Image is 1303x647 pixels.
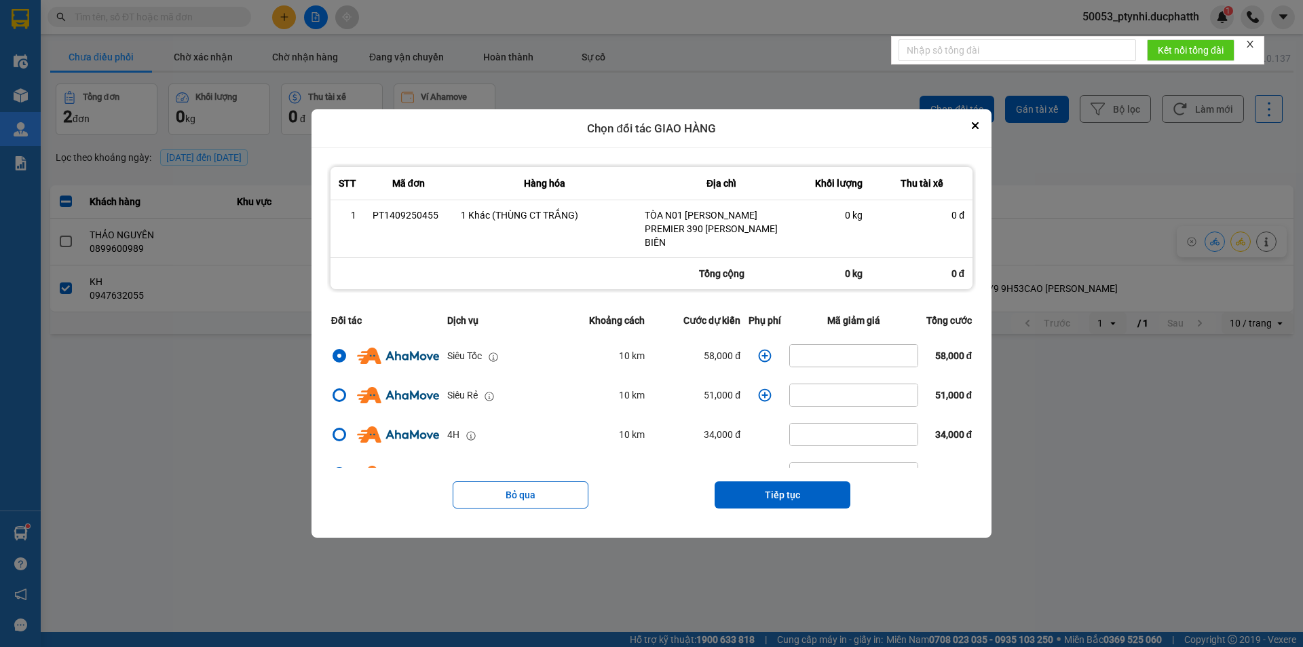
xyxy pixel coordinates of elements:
th: Đối tác [327,305,443,336]
div: 1 [339,208,356,222]
div: TÒA N01 [PERSON_NAME] PREMIER 390 [PERSON_NAME] BIÊN [645,208,798,249]
td: 60,000 đ [649,454,744,494]
img: Ahamove [357,387,439,403]
img: Ahamove [357,426,439,443]
div: PT1409250455 [373,208,445,222]
div: 1 Khác (THÙNG CT TRẮNG) [461,208,628,222]
th: Dịch vụ [443,305,554,336]
button: Bỏ qua [453,481,588,509]
div: 4H [447,427,459,442]
div: dialog [311,109,992,538]
th: Mã giảm giá [785,305,922,336]
th: Phụ phí [744,305,785,336]
th: Tổng cước [922,305,976,336]
span: 51,000 đ [935,390,972,401]
div: Chọn đối tác GIAO HÀNG [311,109,992,149]
button: Close [967,117,983,134]
div: 0 đ [871,258,972,289]
div: Mã đơn [373,175,445,191]
td: 34,000 đ [649,415,744,454]
td: 58,000 đ [649,336,744,375]
td: 10 km [554,336,649,375]
div: 0 đ [879,208,964,222]
div: Khối lượng [814,175,863,191]
span: 58,000 đ [935,350,972,361]
div: STT [339,175,356,191]
div: 0 kg [814,208,863,222]
td: 10 km [554,454,649,494]
div: 2H [447,466,459,481]
div: Thu tài xế [879,175,964,191]
td: 10 km [554,415,649,454]
div: 0 kg [806,258,871,289]
td: 51,000 đ [649,375,744,415]
span: 34,000 đ [935,429,972,440]
div: Hàng hóa [461,175,628,191]
button: Kết nối tổng đài [1147,39,1234,61]
span: Kết nối tổng đài [1158,43,1224,58]
input: Nhập số tổng đài [899,39,1136,61]
th: Cước dự kiến [649,305,744,336]
div: Siêu Tốc [447,348,482,363]
div: Siêu Rẻ [447,388,478,403]
td: 10 km [554,375,649,415]
span: close [1245,39,1255,49]
th: Khoảng cách [554,305,649,336]
img: Ahamove [357,348,439,364]
div: Địa chỉ [645,175,798,191]
img: Ahamove [357,466,439,482]
div: Tổng cộng [637,258,806,289]
button: Tiếp tục [715,481,850,509]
